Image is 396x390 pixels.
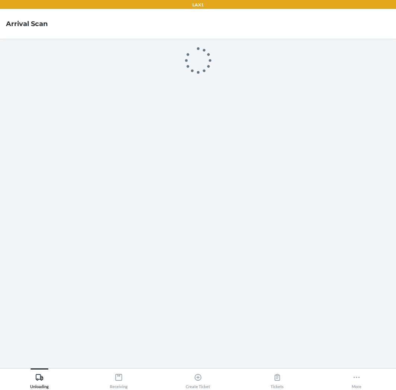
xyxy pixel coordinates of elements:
div: Create Ticket [186,370,210,389]
div: Unloading [30,370,49,389]
button: Receiving [79,368,159,389]
button: Tickets [237,368,317,389]
button: Create Ticket [159,368,238,389]
p: LAX1 [192,1,204,8]
div: Receiving [110,370,128,389]
button: More [317,368,396,389]
h4: Arrival Scan [6,19,48,29]
div: Tickets [271,370,284,389]
div: More [352,370,361,389]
